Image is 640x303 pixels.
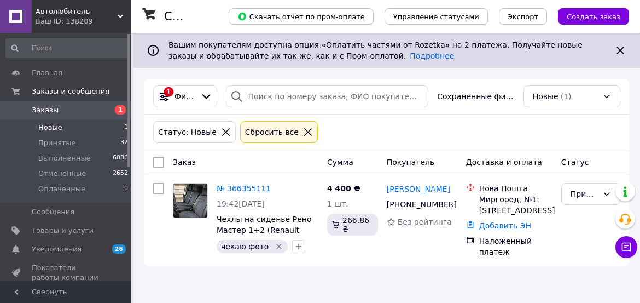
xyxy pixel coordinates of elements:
[120,138,128,148] span: 32
[156,126,219,138] div: Статус: Новые
[38,184,85,194] span: Оплаченные
[113,169,128,179] span: 2652
[387,184,450,195] a: [PERSON_NAME]
[38,153,91,163] span: Выполненные
[437,91,514,102] span: Сохраненные фильтры:
[164,10,258,23] h1: Список заказов
[479,194,552,216] div: Миргород, №1: [STREET_ADDRESS]
[38,169,86,179] span: Отмененные
[387,158,435,167] span: Покупатель
[327,158,353,167] span: Сумма
[393,13,479,21] span: Управление статусами
[113,153,128,163] span: 6880
[561,92,572,101] span: (1)
[174,91,196,102] span: Фильтры
[38,123,62,133] span: Новые
[385,8,488,25] button: Управление статусами
[217,199,265,208] span: 19:42[DATE]
[533,91,558,102] span: Новые
[173,184,207,218] img: Фото товару
[112,244,126,254] span: 26
[5,38,129,58] input: Поиск
[124,184,128,194] span: 0
[173,183,208,218] a: Фото товару
[385,197,450,212] div: [PHONE_NUMBER]
[229,8,374,25] button: Скачать отчет по пром-оплате
[226,85,429,107] input: Поиск по номеру заказа, ФИО покупателя, номеру телефона, Email, номеру накладной
[398,218,452,226] span: Без рейтинга
[327,214,378,236] div: 266.86 ₴
[237,12,365,21] span: Скачать отчет по пром-оплате
[243,126,301,138] div: Сбросить все
[115,105,126,115] span: 1
[508,13,538,21] span: Экспорт
[275,242,283,251] svg: Удалить метку
[479,183,552,194] div: Нова Пошта
[173,158,196,167] span: Заказ
[32,263,101,283] span: Показатели работы компании
[32,87,109,96] span: Заказы и сообщения
[36,7,118,16] span: Автолюбитель
[567,13,620,21] span: Создать заказ
[571,188,598,200] div: Принят
[327,184,360,193] span: 4 400 ₴
[32,207,74,217] span: Сообщения
[32,68,62,78] span: Главная
[38,138,76,148] span: Принятые
[558,8,629,25] button: Создать заказ
[32,105,59,115] span: Заказы
[547,12,629,20] a: Создать заказ
[221,242,269,251] span: чекаю фото
[410,52,454,60] a: Подробнее
[217,215,311,256] a: Чехлы на сиденье Рено Мастер 1+2 (Renault Master 1+2) черные Элит
[479,221,531,230] a: Добавить ЭН
[327,199,348,208] span: 1 шт.
[124,123,128,133] span: 1
[615,236,637,258] button: Чат с покупателем
[499,8,547,25] button: Экспорт
[561,158,589,167] span: Статус
[479,236,552,258] div: Наложенный платеж
[32,226,94,236] span: Товары и услуги
[466,158,542,167] span: Доставка и оплата
[36,16,131,26] div: Ваш ID: 138209
[217,184,271,193] a: № 366355111
[32,244,82,254] span: Уведомления
[168,41,583,60] span: Вашим покупателям доступна опция «Оплатить частями от Rozetka» на 2 платежа. Получайте новые зака...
